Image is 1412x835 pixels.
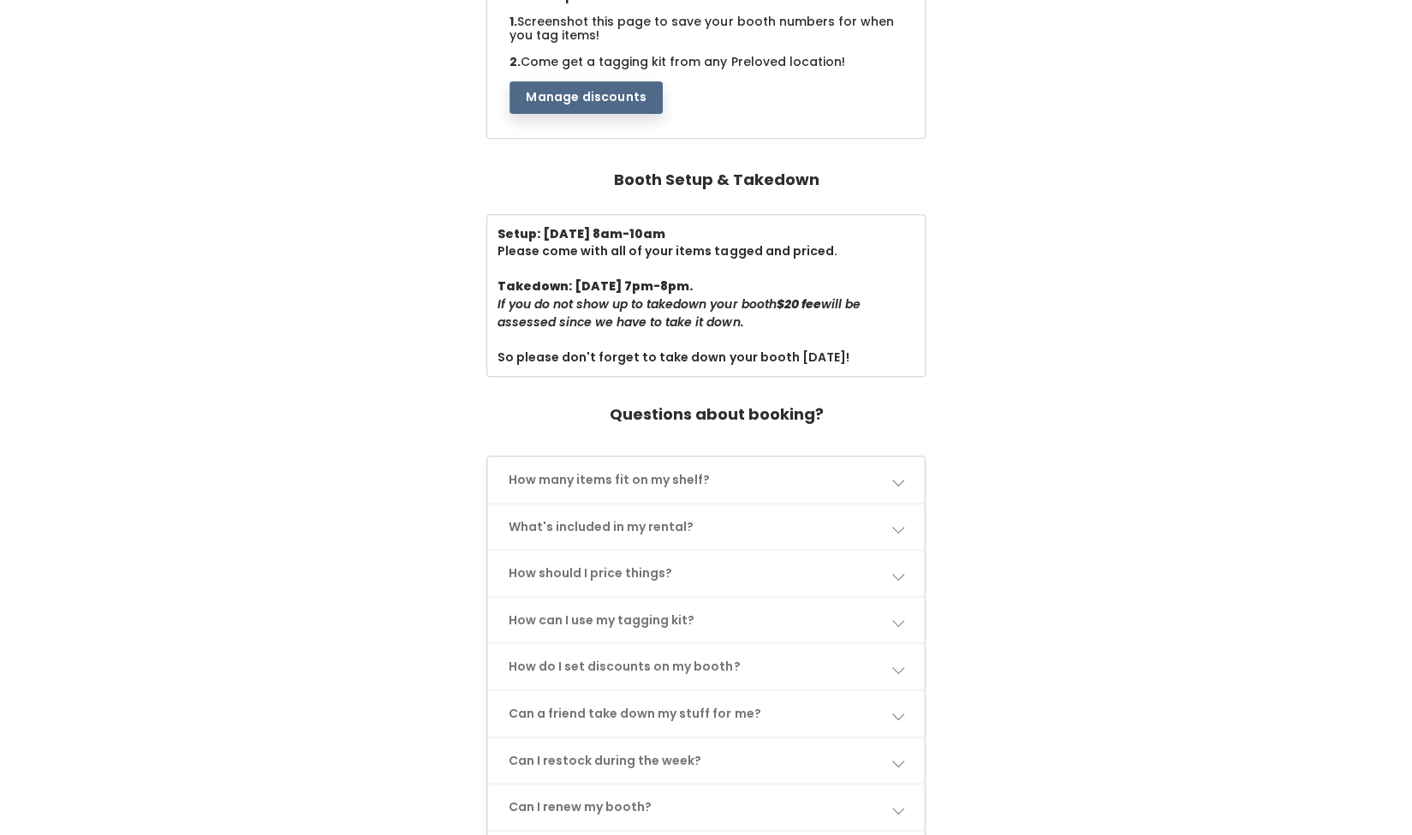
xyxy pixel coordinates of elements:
a: Can a friend take down my stuff for me? [488,691,923,737]
b: $20 fee [776,295,820,313]
a: Manage discounts [509,88,663,105]
a: Can I renew my booth? [488,784,923,830]
a: Can I restock during the week? [488,738,923,784]
button: Manage discounts [509,81,663,114]
a: How many items fit on my shelf? [488,457,923,503]
b: Takedown: [DATE] 7pm-8pm. [497,277,693,295]
a: How do I set discounts on my booth? [488,644,923,689]
h4: Questions about booking? [610,397,824,432]
span: Come get a tagging kit from any Preloved location! [521,53,844,70]
i: If you do not show up to takedown your booth will be assessed since we have to take it down. [497,295,860,331]
a: How can I use my tagging kit? [488,598,923,643]
a: How should I price things? [488,551,923,596]
b: Setup: [DATE] 8am-10am [497,225,665,242]
h4: Booth Setup & Takedown [614,163,819,197]
div: Please come with all of your items tagged and priced. So please don't forget to take down your bo... [497,225,914,367]
a: What's included in my rental? [488,504,923,550]
span: Screenshot this page to save your booth numbers for when you tag items! [509,13,893,43]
